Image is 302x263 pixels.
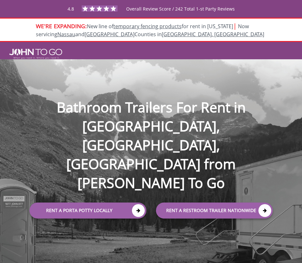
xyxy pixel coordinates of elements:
a: temporary fencing products [113,23,182,30]
h1: Bathroom Trailers For Rent in [GEOGRAPHIC_DATA], [GEOGRAPHIC_DATA], [GEOGRAPHIC_DATA] from [PERSO... [23,77,279,193]
a: rent a RESTROOM TRAILER Nationwide [156,202,273,218]
span: Overall Review Score / 242 Total 1-st Party Reviews [126,6,235,25]
span: Now servicing and Counties in [36,23,264,38]
span: | [233,21,237,30]
span: WE'RE EXPANDING: [36,22,87,30]
a: [GEOGRAPHIC_DATA], [GEOGRAPHIC_DATA] [162,31,264,38]
span: 4.8 [68,6,74,12]
img: JOHN to go [9,49,62,59]
a: [GEOGRAPHIC_DATA] [85,31,135,38]
a: Nassau [57,31,75,38]
a: Rent a Porta Potty Locally [29,202,146,218]
span: New line of for rent in [US_STATE] [36,23,264,38]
